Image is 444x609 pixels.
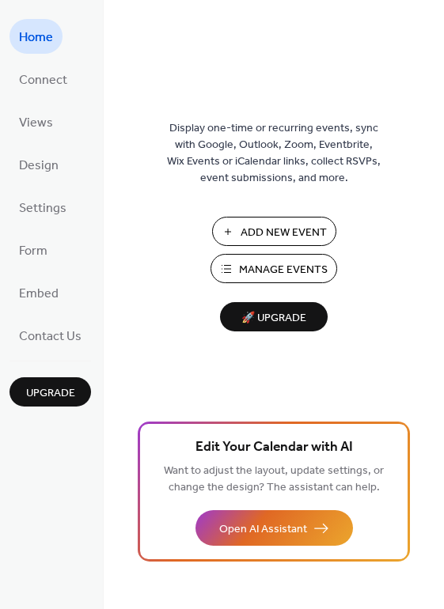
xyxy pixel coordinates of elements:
button: 🚀 Upgrade [220,302,328,331]
span: Contact Us [19,324,82,350]
span: Add New Event [241,225,327,241]
button: Manage Events [211,254,337,283]
span: Embed [19,282,59,307]
span: Display one-time or recurring events, sync with Google, Outlook, Zoom, Eventbrite, Wix Events or ... [167,120,381,187]
span: Design [19,153,59,179]
span: Edit Your Calendar with AI [195,437,353,459]
a: Settings [9,190,76,225]
a: Views [9,104,63,139]
a: Form [9,233,57,267]
a: Contact Us [9,318,91,353]
span: 🚀 Upgrade [230,308,318,329]
button: Upgrade [9,377,91,407]
span: Settings [19,196,66,221]
a: Connect [9,62,77,96]
span: Views [19,111,53,136]
button: Add New Event [212,217,336,246]
span: Home [19,25,53,51]
span: Connect [19,68,67,93]
a: Design [9,147,68,182]
span: Form [19,239,47,264]
span: Want to adjust the layout, update settings, or change the design? The assistant can help. [164,460,384,498]
span: Open AI Assistant [219,521,307,538]
span: Manage Events [239,262,328,278]
a: Embed [9,275,68,310]
span: Upgrade [26,385,75,402]
a: Home [9,19,63,54]
button: Open AI Assistant [195,510,353,546]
